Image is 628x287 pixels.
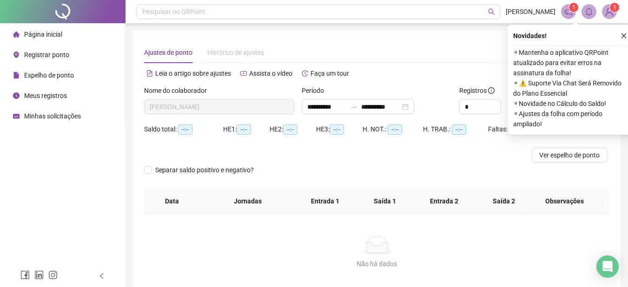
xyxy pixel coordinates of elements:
span: Novidades ! [513,31,547,41]
span: Meus registros [24,92,67,99]
button: Ver espelho de ponto [532,148,607,163]
sup: Atualize o seu contato no menu Meus Dados [610,3,619,12]
span: Leia o artigo sobre ajustes [155,70,231,77]
span: environment [13,52,20,58]
span: facebook [20,270,30,280]
span: LUCAS DOS SANTOS SALES [150,100,289,114]
span: file [13,72,20,78]
span: Espelho de ponto [24,72,74,79]
span: notification [564,7,573,16]
span: Faltas: [488,125,509,133]
span: 1 [572,4,575,11]
div: Open Intercom Messenger [596,255,619,278]
div: Não há dados [155,259,598,269]
span: Assista o vídeo [249,70,292,77]
div: HE 1: [223,124,270,135]
span: --:-- [330,124,344,135]
span: [PERSON_NAME] [506,7,555,17]
div: H. TRAB.: [423,124,488,135]
span: history [302,70,308,77]
div: HE 2: [270,124,316,135]
span: instagram [48,270,58,280]
span: Histórico de ajustes [207,49,264,56]
span: Ajustes de ponto [144,49,192,56]
span: --:-- [388,124,402,135]
span: --:-- [178,124,192,135]
span: Observações [534,196,595,206]
span: Registros [459,85,495,96]
span: swap-right [350,103,357,111]
img: 91060 [602,5,616,19]
span: Página inicial [24,31,62,38]
th: Entrada 1 [296,189,355,214]
span: bell [585,7,593,16]
sup: 1 [569,3,578,12]
th: Observações [527,189,602,214]
span: to [350,103,357,111]
span: --:-- [237,124,251,135]
span: linkedin [34,270,44,280]
span: Faça um tour [311,70,349,77]
span: 1 [613,4,616,11]
span: close [621,33,627,39]
th: Entrada 2 [415,189,474,214]
span: search [488,8,495,15]
label: Período [302,85,330,96]
span: info-circle [488,87,495,94]
span: --:-- [283,124,297,135]
span: clock-circle [13,92,20,99]
span: Registrar ponto [24,51,69,59]
th: Saída 2 [474,189,534,214]
span: file-text [146,70,153,77]
label: Nome do colaborador [144,85,213,96]
th: Saída 1 [355,189,415,214]
span: youtube [240,70,247,77]
th: Data [144,189,199,214]
div: H. NOT.: [363,124,423,135]
span: schedule [13,113,20,119]
span: --:-- [452,124,466,135]
span: Minhas solicitações [24,112,81,120]
div: HE 3: [316,124,363,135]
span: home [13,31,20,38]
span: left [99,273,105,279]
th: Jornadas [199,189,295,214]
span: Separar saldo positivo e negativo? [152,165,258,175]
span: Ver espelho de ponto [539,150,600,160]
div: Saldo total: [144,124,223,135]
